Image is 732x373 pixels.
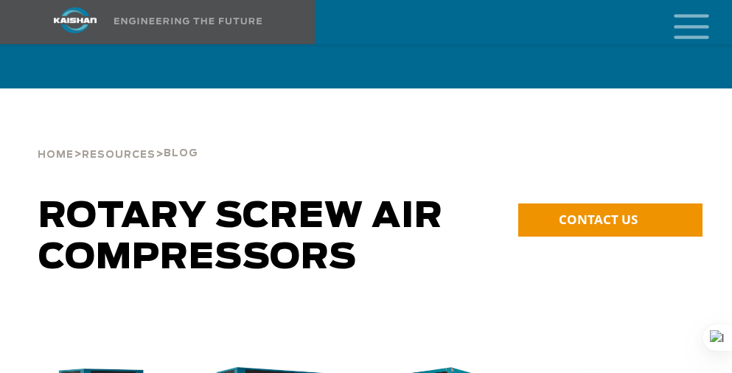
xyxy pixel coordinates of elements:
[38,199,443,276] span: Rotary Screw Air Compressors
[20,7,130,33] img: kaishan logo
[82,150,156,160] span: Resources
[38,147,74,161] a: Home
[164,149,198,158] span: Blog
[38,111,198,167] div: > >
[668,10,693,35] a: mobile menu
[559,211,638,228] span: CONTACT US
[82,147,156,161] a: Resources
[38,150,74,160] span: Home
[518,203,703,237] a: CONTACT US
[114,18,262,24] img: Engineering the future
